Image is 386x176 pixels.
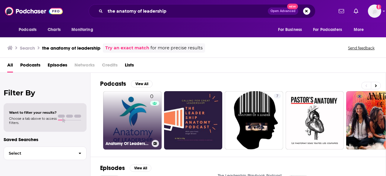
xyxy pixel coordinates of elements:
h3: Anatomy Of Leadership [106,141,149,146]
span: 7 [276,93,278,99]
h2: Filter By [4,88,87,97]
a: 0Anatomy Of Leadership [103,91,162,150]
span: For Business [278,26,302,34]
span: For Podcasters [313,26,342,34]
span: Select [4,151,74,155]
a: Lists [125,60,134,73]
button: open menu [14,24,44,36]
div: Search podcasts, credits, & more... [89,4,315,18]
a: 7 [225,91,283,150]
img: User Profile [368,5,381,18]
button: open menu [309,24,351,36]
button: open menu [274,24,309,36]
input: Search podcasts, credits, & more... [105,6,268,16]
h3: Search [20,45,35,51]
button: View All [130,165,151,172]
a: All [7,60,13,73]
button: Select [4,147,87,160]
a: Show notifications dropdown [336,6,346,16]
h2: Podcasts [100,80,126,88]
button: Show profile menu [368,5,381,18]
h2: Episodes [100,164,125,172]
div: 0 [150,94,159,140]
button: open menu [350,24,372,36]
svg: Add a profile image [376,5,381,9]
span: New [287,4,298,9]
a: Try an exact match [105,45,149,51]
button: Open AdvancedNew [268,8,298,15]
span: for more precise results [150,45,203,51]
span: Monitoring [71,26,93,34]
h3: the anatomy of leadership [42,45,100,51]
img: Podchaser - Follow, Share and Rate Podcasts [5,5,63,17]
span: Credits [102,60,118,73]
a: Podcasts [20,60,40,73]
a: Episodes [48,60,67,73]
a: Show notifications dropdown [351,6,361,16]
span: Open Advanced [271,10,296,13]
a: Charts [44,24,64,36]
button: View All [131,80,153,88]
p: Saved Searches [4,137,87,142]
span: Networks [74,60,95,73]
a: 7 [274,94,281,98]
span: More [354,26,364,34]
a: EpisodesView All [100,164,151,172]
span: Podcasts [19,26,36,34]
span: Logged in as megcassidy [368,5,381,18]
button: Send feedback [346,45,376,51]
a: PodcastsView All [100,80,153,88]
span: Choose a tab above to access filters. [9,116,57,125]
span: Charts [48,26,61,34]
span: Want to filter your results? [9,110,57,115]
button: open menu [67,24,101,36]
